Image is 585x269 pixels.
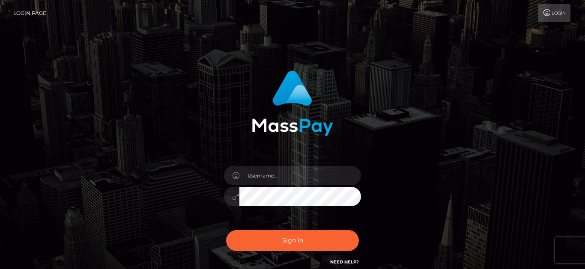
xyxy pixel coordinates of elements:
[330,259,359,265] a: Need Help?
[538,4,570,22] a: Login
[239,166,361,185] input: Username...
[252,71,333,136] img: MassPay Login
[226,230,359,251] button: Sign in
[13,4,46,22] a: Login Page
